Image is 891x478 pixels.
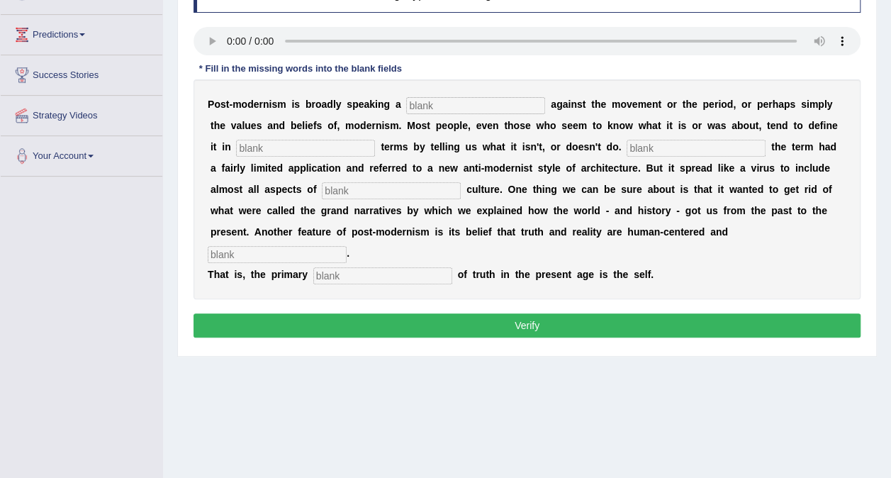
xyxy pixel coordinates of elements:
b: o [612,141,619,152]
b: h [772,99,778,110]
b: s [257,120,262,131]
b: s [680,120,686,131]
b: c [311,162,317,174]
b: n [515,162,521,174]
b: l [552,162,555,174]
b: r [673,99,676,110]
b: e [271,162,277,174]
input: blank [322,182,461,199]
b: i [309,162,312,174]
b: o [513,120,520,131]
b: e [462,120,468,131]
b: o [620,99,627,110]
b: t [598,141,601,152]
input: blank [236,140,375,157]
b: t [793,120,797,131]
b: t [226,99,230,110]
b: s [577,99,583,110]
b: t [413,162,416,174]
b: g [383,99,390,110]
b: e [396,162,401,174]
b: M [407,120,415,131]
b: b [291,120,297,131]
b: a [364,99,369,110]
b: h [819,141,825,152]
b: u [245,120,251,131]
b: s [403,141,408,152]
b: n [571,99,577,110]
div: * Fill in the missing words into the blank fields [194,62,408,76]
b: o [572,141,578,152]
b: o [315,99,322,110]
b: h [685,99,692,110]
b: h [775,141,781,152]
b: h [508,120,514,131]
b: p [293,162,300,174]
b: m [257,162,265,174]
b: w [625,120,633,131]
b: e [374,162,379,174]
b: l [442,141,445,152]
b: h [595,99,601,110]
input: blank [406,97,545,114]
b: s [790,99,795,110]
b: o [242,99,248,110]
b: s [538,162,544,174]
b: y [336,99,342,110]
b: e [382,162,388,174]
b: o [551,141,557,152]
b: - [481,162,484,174]
b: o [447,120,454,131]
b: i [568,99,571,110]
b: e [296,120,302,131]
b: l [251,162,254,174]
b: t [593,120,596,131]
b: o [214,99,220,110]
b: f [379,162,382,174]
input: blank [208,246,347,263]
b: a [778,99,784,110]
b: r [697,120,701,131]
b: i [254,162,257,174]
b: t [268,162,271,174]
b: n [447,141,454,152]
b: o [595,120,602,131]
b: y [420,141,425,152]
b: d [327,99,333,110]
b: s [421,120,427,131]
b: e [780,141,786,152]
b: b [737,120,744,131]
b: . [619,141,622,152]
b: e [709,99,715,110]
b: t [502,141,505,152]
b: i [326,162,329,174]
b: a [825,141,831,152]
b: l [302,120,305,131]
b: e [573,120,578,131]
b: e [525,120,531,131]
b: ' [595,141,598,152]
b: n [589,141,595,152]
b: u [749,120,756,131]
b: g [556,99,563,110]
b: e [442,120,447,131]
b: a [267,120,273,131]
b: m [578,120,587,131]
b: e [434,141,439,152]
b: n [225,141,231,152]
b: k [369,99,375,110]
b: a [321,99,327,110]
b: o [721,99,727,110]
b: i [718,99,721,110]
b: n [352,162,358,174]
b: f [313,120,317,131]
b: t [213,141,217,152]
b: , [337,120,340,131]
b: a [225,162,230,174]
b: d [276,162,283,174]
b: r [391,162,395,174]
b: p [352,99,359,110]
b: n [493,120,499,131]
b: v [231,120,237,131]
b: s [525,141,530,152]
